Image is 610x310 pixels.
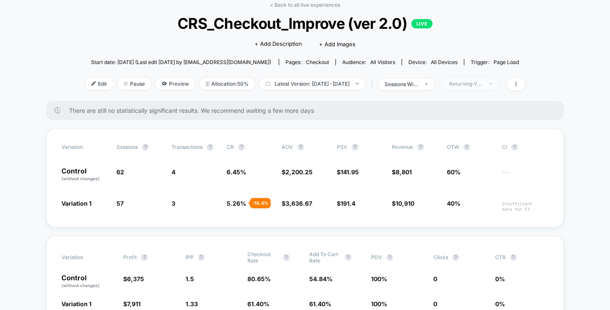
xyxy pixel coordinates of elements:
[392,168,412,176] span: $
[502,144,549,151] span: CI
[352,144,358,151] button: ?
[306,59,329,65] span: checkout
[369,78,378,90] span: |
[447,144,494,151] span: OTW
[227,200,246,207] span: 5.26 %
[61,274,115,289] p: Control
[447,200,460,207] span: 40%
[495,300,505,307] span: 0 %
[61,168,108,182] p: Control
[297,144,304,151] button: ?
[463,144,470,151] button: ?
[206,81,209,86] img: rebalance
[392,144,413,150] span: Revenue
[259,78,365,89] span: Latest Version: [DATE] - [DATE]
[337,144,347,150] span: PSV
[61,283,100,288] span: (without changes)
[371,254,382,260] span: PDV
[61,300,91,307] span: Variation 1
[117,78,151,89] span: Pause
[123,254,137,260] span: Profit
[270,2,340,8] a: < Back to all live experiences
[247,275,271,282] span: 80.65 %
[227,144,234,150] span: CR
[283,254,290,261] button: ?
[337,200,355,207] span: $
[61,251,108,264] span: Variation
[155,78,195,89] span: Preview
[371,300,387,307] span: 100 %
[433,300,437,307] span: 0
[85,78,113,89] span: Edit
[452,254,459,261] button: ?
[433,275,437,282] span: 0
[172,200,175,207] span: 3
[207,144,213,151] button: ?
[61,176,100,181] span: (without changes)
[141,254,148,261] button: ?
[392,200,414,207] span: $
[356,83,359,84] img: end
[172,168,175,176] span: 4
[186,254,194,260] span: IPP
[371,275,387,282] span: 100 %
[107,14,503,32] span: CRS_Checkout_Improve (ver 2.0)
[142,144,149,151] button: ?
[61,200,91,207] span: Variation 1
[341,168,359,176] span: 141.95
[123,300,141,307] span: $
[282,200,312,207] span: $
[411,19,433,28] p: LIVE
[123,275,144,282] span: $
[511,144,518,151] button: ?
[502,170,549,182] span: ---
[402,59,464,65] span: Device:
[250,198,271,208] div: - 18.4 %
[345,254,352,261] button: ?
[449,81,483,87] div: Returning Visitors
[266,81,270,86] img: calendar
[471,59,519,65] div: Trigger:
[116,200,124,207] span: 57
[417,144,424,151] button: ?
[200,78,255,89] span: Allocation: 50%
[116,168,124,176] span: 62
[127,275,144,282] span: 6,375
[116,144,138,150] span: Sessions
[127,300,141,307] span: 7,911
[198,254,205,261] button: ?
[396,168,412,176] span: 8,801
[342,59,395,65] div: Audience:
[370,59,395,65] span: All Visitors
[309,251,341,264] span: Add To Cart Rate
[227,168,246,176] span: 6.45 %
[91,59,271,65] span: Start date: [DATE] (Last edit [DATE] by [EMAIL_ADDRESS][DOMAIN_NAME])
[286,168,313,176] span: 2,200.25
[396,200,414,207] span: 10,910
[124,81,128,86] img: end
[489,83,492,84] img: end
[247,300,269,307] span: 61.40 %
[337,168,359,176] span: $
[309,300,331,307] span: 61.40 %
[91,81,96,86] img: edit
[385,81,419,87] div: sessions with impression
[495,275,505,282] span: 0 %
[282,144,293,150] span: AOV
[341,200,355,207] span: 191.4
[510,254,517,261] button: ?
[186,275,194,282] span: 1.5
[431,59,457,65] span: all devices
[186,300,198,307] span: 1.33
[286,200,312,207] span: 3,636.67
[69,107,547,114] span: There are still no statistically significant results. We recommend waiting a few more days
[172,144,202,150] span: Transactions
[238,144,245,151] button: ?
[494,59,519,65] span: Page Load
[425,83,428,85] img: end
[286,59,329,65] div: Pages:
[319,41,355,47] span: + Add Images
[386,254,393,261] button: ?
[495,254,506,260] span: CTR
[309,275,333,282] span: 54.84 %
